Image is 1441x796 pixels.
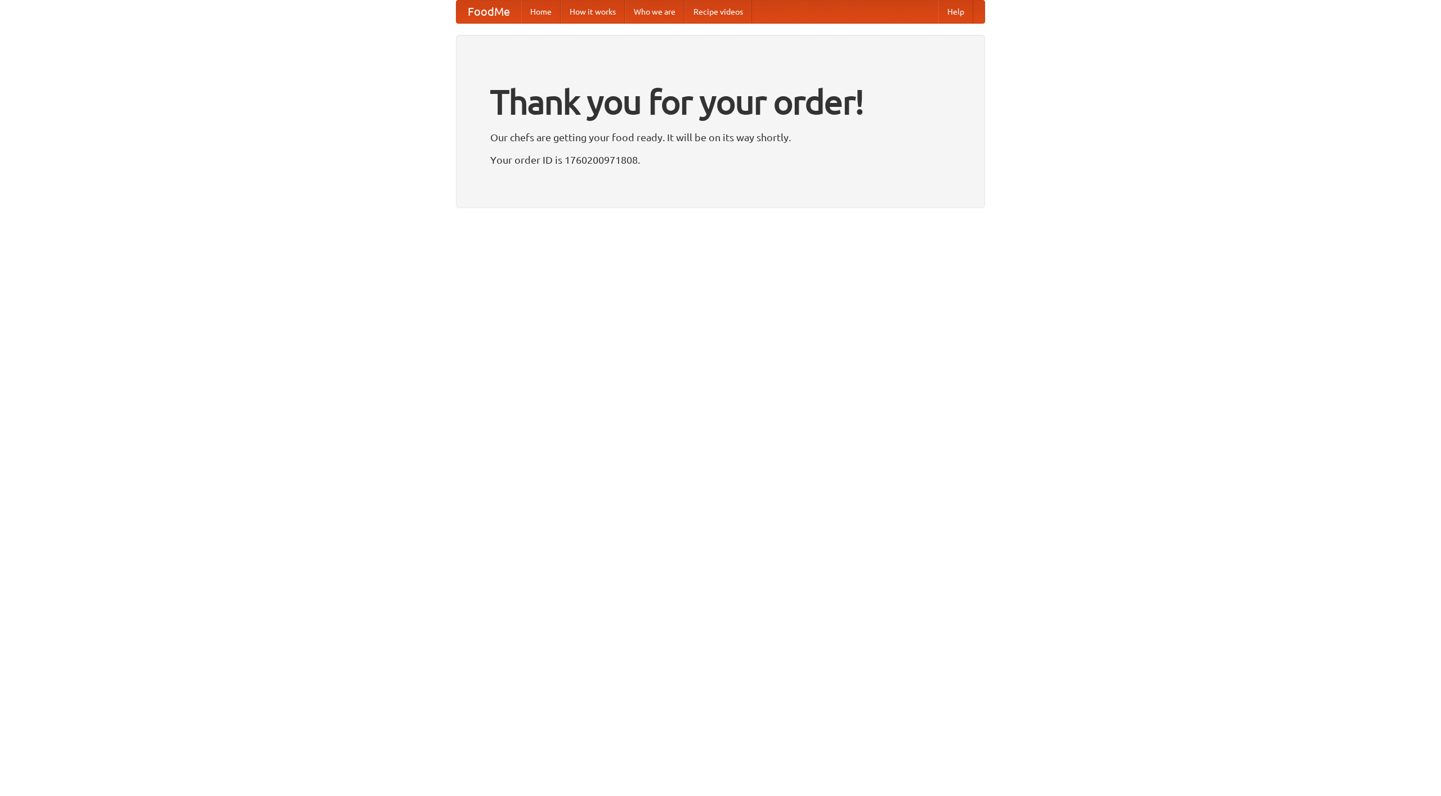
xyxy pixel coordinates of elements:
p: Our chefs are getting your food ready. It will be on its way shortly. [490,129,951,146]
a: FoodMe [457,1,521,23]
a: Help [938,1,973,23]
a: Home [521,1,561,23]
p: Your order ID is 1760200971808. [490,151,951,168]
a: How it works [561,1,625,23]
a: Recipe videos [684,1,752,23]
h1: Thank you for your order! [490,75,951,129]
a: Who we are [625,1,684,23]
